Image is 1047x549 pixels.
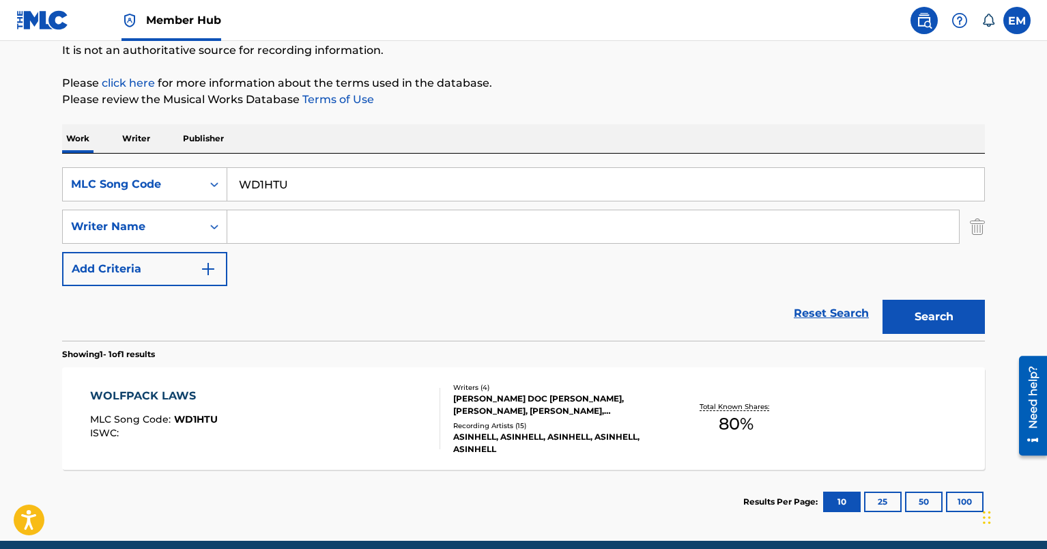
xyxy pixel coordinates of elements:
button: 25 [864,492,902,512]
p: Showing 1 - 1 of 1 results [62,348,155,361]
a: Public Search [910,7,938,34]
p: Publisher [179,124,228,153]
p: It is not an authoritative source for recording information. [62,42,985,59]
div: Help [946,7,973,34]
div: Recording Artists ( 15 ) [453,421,659,431]
p: Work [62,124,94,153]
a: WOLFPACK LAWSMLC Song Code:WD1HTUISWC:Writers (4)[PERSON_NAME] DOC [PERSON_NAME], [PERSON_NAME], ... [62,367,985,470]
div: Writer Name [71,219,194,235]
p: Results Per Page: [743,496,821,508]
iframe: Chat Widget [979,483,1047,549]
img: 9d2ae6d4665cec9f34b9.svg [200,261,216,277]
span: 80 % [719,412,754,436]
button: Add Criteria [62,252,227,286]
button: 100 [946,492,984,512]
span: WD1HTU [174,413,218,425]
button: 10 [823,492,861,512]
div: User Menu [1003,7,1031,34]
span: ISWC : [90,427,122,439]
div: Notifications [981,14,995,27]
img: help [951,12,968,29]
div: ASINHELL, ASINHELL, ASINHELL, ASINHELL, ASINHELL [453,431,659,455]
div: Drag [983,497,991,538]
a: click here [102,76,155,89]
a: Reset Search [787,298,876,328]
img: search [916,12,932,29]
p: Writer [118,124,154,153]
button: 50 [905,492,943,512]
img: Delete Criterion [970,210,985,244]
div: MLC Song Code [71,176,194,193]
p: Total Known Shares: [700,402,773,412]
div: [PERSON_NAME] DOC [PERSON_NAME], [PERSON_NAME], [PERSON_NAME], [PERSON_NAME] [453,393,659,417]
p: Please review the Musical Works Database [62,91,985,108]
a: Terms of Use [300,93,374,106]
div: WOLFPACK LAWS [90,388,218,404]
form: Search Form [62,167,985,341]
span: Member Hub [146,12,221,28]
div: Writers ( 4 ) [453,382,659,393]
iframe: Resource Center [1009,351,1047,461]
img: Top Rightsholder [121,12,138,29]
p: Please for more information about the terms used in the database. [62,75,985,91]
span: MLC Song Code : [90,413,174,425]
img: MLC Logo [16,10,69,30]
button: Search [883,300,985,334]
